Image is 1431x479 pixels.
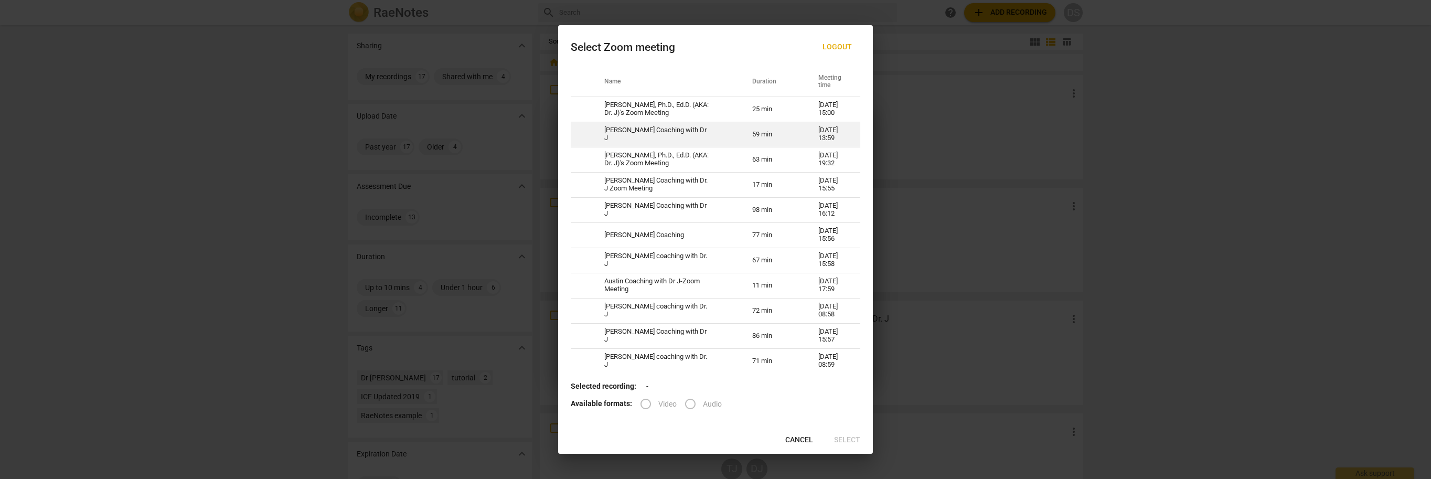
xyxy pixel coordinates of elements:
[592,348,740,374] td: [PERSON_NAME] coaching with Dr. J
[740,67,806,97] th: Duration
[806,348,860,374] td: [DATE] 08:59
[592,222,740,248] td: [PERSON_NAME] Coaching
[592,147,740,172] td: [PERSON_NAME], Ph.D., Ed.D. (AKA: Dr. J)'s Zoom Meeting
[740,348,806,374] td: 71 min
[806,147,860,172] td: [DATE] 19:32
[740,273,806,298] td: 11 min
[592,122,740,147] td: [PERSON_NAME] Coaching with Dr J
[740,172,806,197] td: 17 min
[806,197,860,222] td: [DATE] 16:12
[592,67,740,97] th: Name
[571,41,675,54] div: Select Zoom meeting
[740,248,806,273] td: 67 min
[740,97,806,122] td: 25 min
[806,67,860,97] th: Meeting time
[806,97,860,122] td: [DATE] 15:00
[592,197,740,222] td: [PERSON_NAME] Coaching with Dr J
[571,381,860,392] p: -
[814,38,860,57] button: Logout
[806,248,860,273] td: [DATE] 15:58
[806,273,860,298] td: [DATE] 17:59
[658,399,677,410] span: Video
[806,122,860,147] td: [DATE] 13:59
[592,248,740,273] td: [PERSON_NAME] coaching with Dr. J
[740,147,806,172] td: 63 min
[740,197,806,222] td: 98 min
[806,222,860,248] td: [DATE] 15:56
[592,97,740,122] td: [PERSON_NAME], Ph.D., Ed.D. (AKA: Dr. J)'s Zoom Meeting
[740,298,806,323] td: 72 min
[806,172,860,197] td: [DATE] 15:55
[740,122,806,147] td: 59 min
[640,399,730,408] div: File type
[740,222,806,248] td: 77 min
[592,298,740,323] td: [PERSON_NAME] coaching with Dr. J
[703,399,722,410] span: Audio
[592,273,740,298] td: Austin Coaching with Dr J-Zoom Meeting
[785,435,813,445] span: Cancel
[740,323,806,348] td: 86 min
[592,172,740,197] td: [PERSON_NAME] Coaching with Dr. J Zoom Meeting
[823,42,852,52] span: Logout
[571,382,636,390] b: Selected recording:
[806,323,860,348] td: [DATE] 15:57
[777,431,821,450] button: Cancel
[571,399,632,408] b: Available formats:
[592,323,740,348] td: [PERSON_NAME] Coaching with Dr J
[806,298,860,323] td: [DATE] 08:58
